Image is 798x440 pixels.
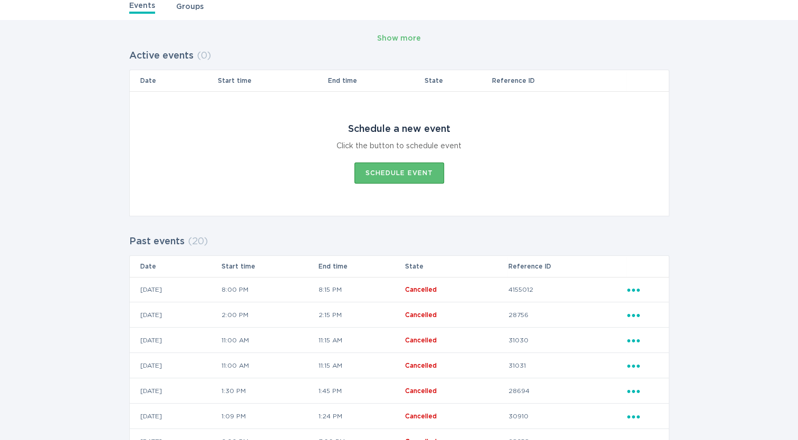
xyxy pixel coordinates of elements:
span: Cancelled [405,362,437,369]
td: 31030 [507,328,626,353]
td: 1:24 PM [318,404,405,429]
tr: 9c94655681404001bb9b6ee5353900cc [130,302,669,328]
th: Date [130,70,218,91]
div: Show more [377,33,421,44]
h2: Past events [129,232,185,251]
div: Popover menu [627,334,658,346]
td: 1:45 PM [318,378,405,404]
div: Popover menu [627,410,658,422]
button: Show more [377,31,421,46]
td: 4155012 [507,277,626,302]
span: ( 20 ) [188,237,208,246]
td: 11:00 AM [221,353,318,378]
td: 2:15 PM [318,302,405,328]
td: 11:15 AM [318,328,405,353]
th: End time [328,70,424,91]
td: [DATE] [130,302,222,328]
td: 28694 [507,378,626,404]
td: 31031 [507,353,626,378]
tr: Table Headers [130,256,669,277]
h2: Active events [129,46,194,65]
tr: 1f60d1ef0d9f4cb3b6247fad632ea0e4 [130,353,669,378]
td: 11:15 AM [318,353,405,378]
td: 2:00 PM [221,302,318,328]
td: [DATE] [130,328,222,353]
th: Reference ID [492,70,627,91]
tr: 1a3d54d7fa734022bd43a92e3a28428a [130,328,669,353]
td: [DATE] [130,378,222,404]
span: Cancelled [405,413,437,419]
span: Cancelled [405,286,437,293]
td: [DATE] [130,404,222,429]
th: Reference ID [507,256,626,277]
span: Cancelled [405,388,437,394]
th: State [424,70,492,91]
tr: 1d64236fa6044ac289d4cadc4f348cae [130,277,669,302]
td: 28756 [507,302,626,328]
div: Schedule event [366,170,433,176]
td: 1:30 PM [221,378,318,404]
span: ( 0 ) [197,51,211,61]
tr: Table Headers [130,70,669,91]
a: Groups [176,1,204,13]
div: Popover menu [627,360,658,371]
tr: 26f846e47cc84cf084f01c40c005bf56 [130,404,669,429]
td: [DATE] [130,277,222,302]
div: Schedule a new event [348,123,450,135]
button: Schedule event [354,162,444,184]
div: Popover menu [627,284,658,295]
tr: 977a8c299a6d4d4bae2186839c9c1f45 [130,378,669,404]
td: 8:00 PM [221,277,318,302]
th: End time [318,256,405,277]
div: Click the button to schedule event [336,140,462,152]
td: 1:09 PM [221,404,318,429]
th: State [405,256,508,277]
td: [DATE] [130,353,222,378]
div: Popover menu [627,309,658,321]
td: 8:15 PM [318,277,405,302]
td: 30910 [507,404,626,429]
div: Popover menu [627,385,658,397]
td: 11:00 AM [221,328,318,353]
span: Cancelled [405,312,437,318]
th: Date [130,256,222,277]
th: Start time [221,256,318,277]
th: Start time [217,70,327,91]
span: Cancelled [405,337,437,343]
